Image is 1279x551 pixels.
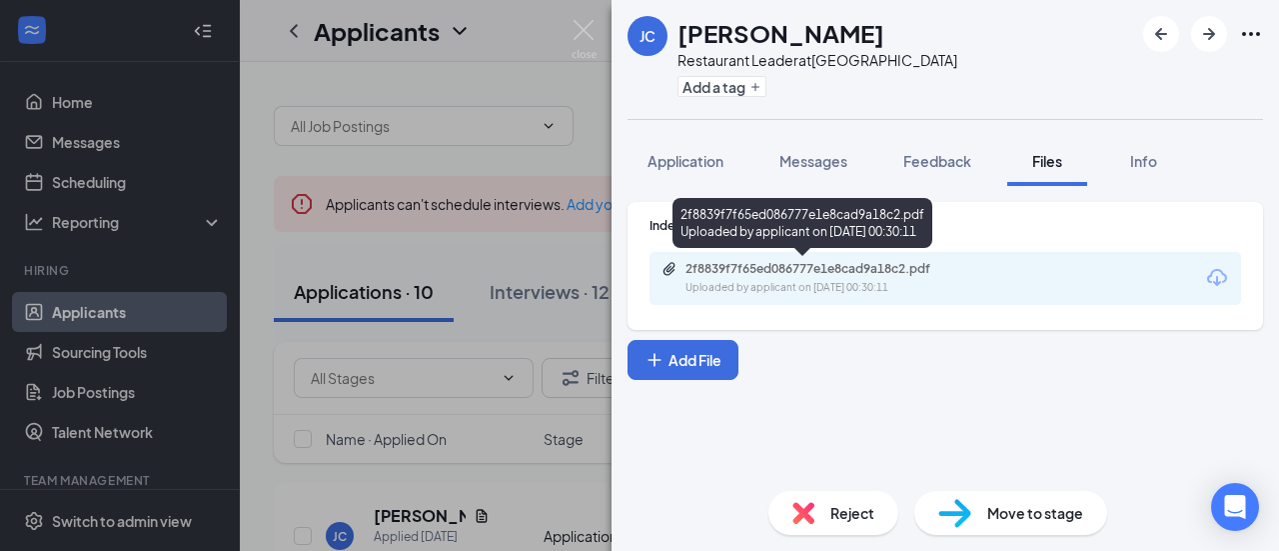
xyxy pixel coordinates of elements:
button: ArrowRight [1191,16,1227,52]
svg: Paperclip [661,261,677,277]
span: Feedback [903,152,971,170]
span: Info [1130,152,1157,170]
svg: Download [1205,266,1229,290]
div: Indeed Resume [649,217,1241,234]
svg: ArrowLeftNew [1149,22,1173,46]
svg: Plus [644,350,664,370]
span: Reject [830,502,874,524]
div: JC [639,26,655,46]
span: Files [1032,152,1062,170]
svg: ArrowRight [1197,22,1221,46]
button: Add FilePlus [628,340,738,380]
div: Uploaded by applicant on [DATE] 00:30:11 [685,280,985,296]
h1: [PERSON_NAME] [677,16,884,50]
div: 2f8839f7f65ed086777e1e8cad9a18c2.pdf Uploaded by applicant on [DATE] 00:30:11 [672,198,932,248]
span: Move to stage [987,502,1083,524]
svg: Plus [749,81,761,93]
button: PlusAdd a tag [677,76,766,97]
a: Paperclip2f8839f7f65ed086777e1e8cad9a18c2.pdfUploaded by applicant on [DATE] 00:30:11 [661,261,985,296]
div: Open Intercom Messenger [1211,483,1259,531]
button: ArrowLeftNew [1143,16,1179,52]
div: Restaurant Leader at [GEOGRAPHIC_DATA] [677,50,957,70]
span: Application [647,152,723,170]
span: Messages [779,152,847,170]
div: 2f8839f7f65ed086777e1e8cad9a18c2.pdf [685,261,965,277]
svg: Ellipses [1239,22,1263,46]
